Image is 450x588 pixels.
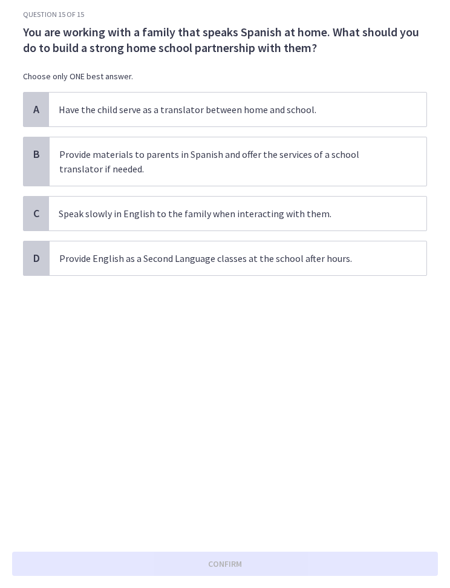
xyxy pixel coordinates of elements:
[59,102,393,117] p: Have the child serve as a translator between home and school.
[208,557,242,571] span: Confirm
[23,70,427,82] p: Choose only ONE best answer.
[33,102,39,116] span: A
[59,251,393,266] p: Provide English as a Second Language classes at the school after hours.
[33,251,40,265] span: D
[59,147,393,176] p: Provide materials to parents in Spanish and offer the services of a school translator if needed.
[33,147,40,161] span: B
[12,552,438,576] button: Confirm
[23,24,427,56] p: You are working with a family that speaks Spanish at home. What should you do to build a strong h...
[23,10,427,19] h3: Question 15 of 15
[59,206,393,221] p: Speak slowly in English to the family when interacting with them.
[33,206,39,220] span: C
